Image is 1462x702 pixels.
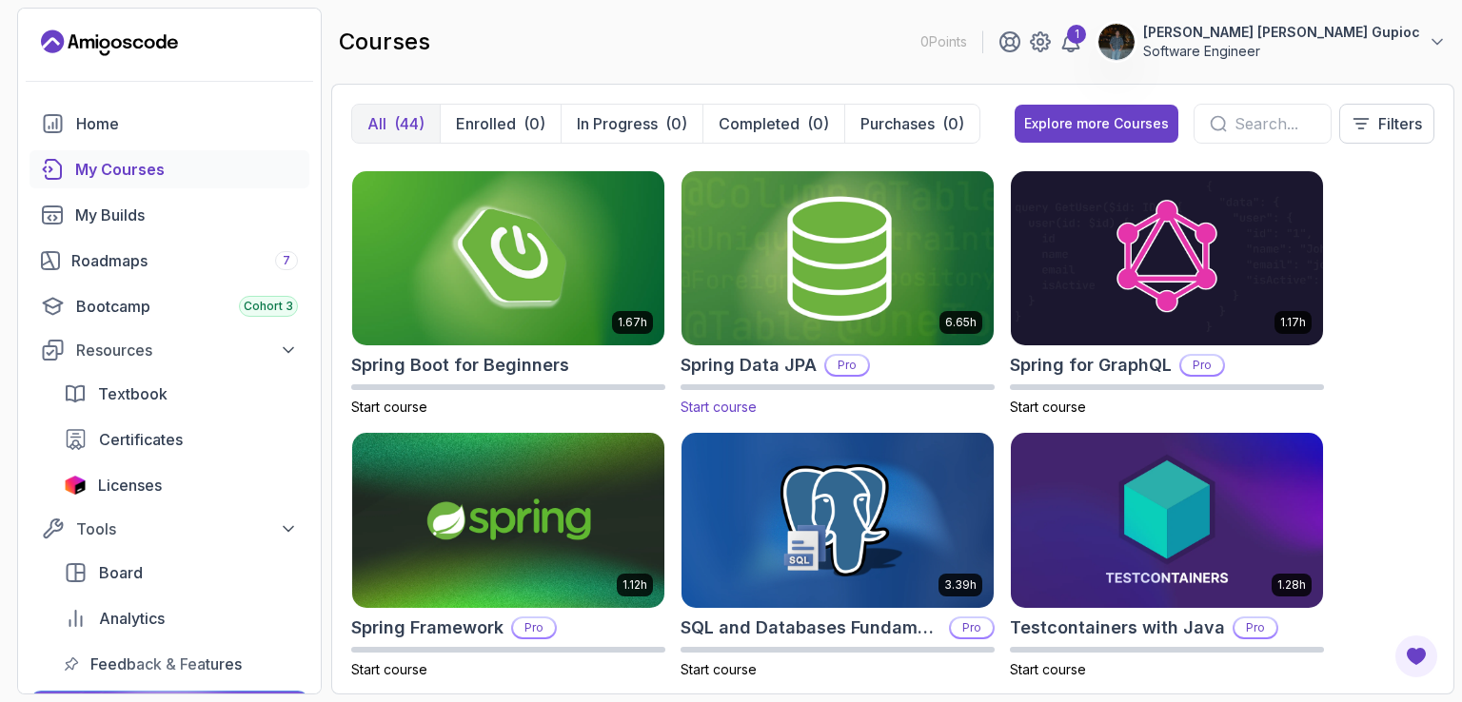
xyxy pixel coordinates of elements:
[577,112,658,135] p: In Progress
[76,112,298,135] div: Home
[71,249,298,272] div: Roadmaps
[351,399,427,415] span: Start course
[682,433,994,608] img: SQL and Databases Fundamentals card
[30,196,309,234] a: builds
[942,112,964,135] div: (0)
[76,339,298,361] div: Resources
[52,466,309,504] a: licenses
[30,150,309,188] a: courses
[75,204,298,226] div: My Builds
[75,158,298,181] div: My Courses
[339,27,430,57] h2: courses
[920,32,967,51] p: 0 Points
[1010,399,1086,415] span: Start course
[951,618,993,637] p: Pro
[351,352,569,379] h2: Spring Boot for Beginners
[1393,634,1439,679] button: Open Feedback Button
[561,105,702,143] button: In Progress(0)
[283,253,290,268] span: 7
[1015,105,1178,143] button: Explore more Courses
[1010,614,1225,641] h2: Testcontainers with Java
[665,112,687,135] div: (0)
[244,299,293,314] span: Cohort 3
[1024,114,1169,133] div: Explore more Courses
[352,105,440,143] button: All(44)
[622,577,647,593] p: 1.12h
[719,112,800,135] p: Completed
[99,561,143,584] span: Board
[76,517,298,540] div: Tools
[98,474,162,497] span: Licenses
[1143,42,1420,61] p: Software Engineer
[1280,315,1306,330] p: 1.17h
[99,428,183,451] span: Certificates
[1378,112,1422,135] p: Filters
[394,112,425,135] div: (44)
[351,614,504,641] h2: Spring Framework
[807,112,829,135] div: (0)
[618,315,647,330] p: 1.67h
[30,242,309,280] a: roadmaps
[681,614,941,641] h2: SQL and Databases Fundamentals
[826,356,868,375] p: Pro
[1181,356,1223,375] p: Pro
[30,333,309,367] button: Resources
[1235,112,1315,135] input: Search...
[52,645,309,683] a: feedback
[860,112,935,135] p: Purchases
[440,105,561,143] button: Enrolled(0)
[1067,25,1086,44] div: 1
[681,352,817,379] h2: Spring Data JPA
[52,554,309,592] a: board
[1277,577,1306,593] p: 1.28h
[681,661,757,677] span: Start course
[674,166,1001,350] img: Spring Data JPA card
[1011,433,1323,608] img: Testcontainers with Java card
[52,599,309,637] a: analytics
[98,382,168,405] span: Textbook
[1097,23,1447,61] button: user profile image[PERSON_NAME] [PERSON_NAME] GupiocSoftware Engineer
[1143,23,1420,42] p: [PERSON_NAME] [PERSON_NAME] Gupioc
[41,28,178,58] a: Landing page
[513,618,555,637] p: Pro
[844,105,979,143] button: Purchases(0)
[944,577,977,593] p: 3.39h
[1011,171,1323,346] img: Spring for GraphQL card
[1339,104,1434,144] button: Filters
[681,399,757,415] span: Start course
[30,105,309,143] a: home
[64,476,87,495] img: jetbrains icon
[351,661,427,677] span: Start course
[30,512,309,546] button: Tools
[352,171,664,346] img: Spring Boot for Beginners card
[1059,30,1082,53] a: 1
[1010,661,1086,677] span: Start course
[945,315,977,330] p: 6.65h
[367,112,386,135] p: All
[1010,352,1172,379] h2: Spring for GraphQL
[1235,618,1276,637] p: Pro
[456,112,516,135] p: Enrolled
[524,112,545,135] div: (0)
[90,653,242,675] span: Feedback & Features
[52,420,309,458] a: certificates
[76,295,298,318] div: Bootcamp
[99,607,165,630] span: Analytics
[702,105,844,143] button: Completed(0)
[52,375,309,413] a: textbook
[30,287,309,325] a: bootcamp
[352,433,664,608] img: Spring Framework card
[1098,24,1135,60] img: user profile image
